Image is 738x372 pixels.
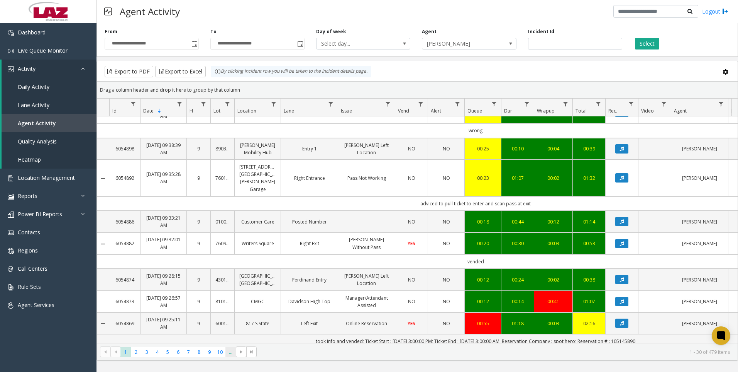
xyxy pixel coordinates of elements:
a: Lot Filter Menu [222,99,233,109]
a: 00:38 [577,276,601,283]
a: 9 [191,320,206,327]
img: 'icon' [8,212,14,218]
span: Page 10 [215,347,225,357]
a: 01:07 [577,298,601,305]
a: Lane Activity [2,96,96,114]
span: Page 7 [183,347,194,357]
label: Day of week [316,28,346,35]
a: Entry 1 [286,145,333,152]
a: [PERSON_NAME] [676,276,723,283]
a: 01:07 [506,174,529,182]
span: Live Queue Monitor [18,47,68,54]
span: NO [408,145,415,152]
a: [PERSON_NAME] Left Location [343,142,390,156]
span: Page 2 [131,347,141,357]
div: 00:23 [469,174,496,182]
span: Rule Sets [18,283,41,290]
span: Dur [504,108,512,114]
span: Page 5 [162,347,173,357]
a: 00:14 [506,298,529,305]
div: 00:18 [469,218,496,225]
div: 01:14 [577,218,601,225]
a: 00:04 [539,145,568,152]
a: 6054874 [114,276,135,283]
button: Select [635,38,659,49]
a: Collapse Details [97,176,109,182]
span: Wrapup [537,108,555,114]
a: YES [400,320,423,327]
a: Video Filter Menu [659,99,669,109]
div: 00:02 [539,276,568,283]
div: 00:03 [539,320,568,327]
span: Page 6 [173,347,183,357]
a: Activity [2,60,96,78]
a: H Filter Menu [198,99,209,109]
a: Ferdinand Entry [286,276,333,283]
span: Page 3 [142,347,152,357]
img: 'icon' [8,30,14,36]
a: 817 S State [239,320,276,327]
a: Left Exit [286,320,333,327]
img: infoIcon.svg [215,68,221,75]
img: logout [722,7,728,15]
img: 'icon' [8,248,14,254]
a: 9 [191,218,206,225]
img: 'icon' [8,175,14,181]
a: 00:12 [539,218,568,225]
h3: Agent Activity [116,2,184,21]
div: 00:41 [539,298,568,305]
a: 760103 [215,174,230,182]
a: Logout [702,7,728,15]
kendo-pager-info: 1 - 30 of 479 items [261,349,730,355]
span: Rec. [608,108,617,114]
img: 'icon' [8,284,14,290]
a: [PERSON_NAME] Mobility Hub [239,142,276,156]
div: 00:55 [469,320,496,327]
a: CMGC [239,298,276,305]
span: YES [408,240,415,247]
a: [DATE] 09:38:39 AM [145,142,182,156]
div: 00:39 [577,145,601,152]
a: [PERSON_NAME] [676,218,723,225]
a: YES [400,240,423,247]
a: Issue Filter Menu [383,99,393,109]
a: Writers Square [239,240,276,247]
a: 00:03 [539,240,568,247]
span: Issue [341,108,352,114]
span: Total [576,108,587,114]
a: Davidson High Top [286,298,333,305]
a: NO [433,240,460,247]
a: NO [400,218,423,225]
div: 00:12 [469,298,496,305]
span: Go to the last page [249,349,255,355]
span: YES [408,320,415,327]
a: Agent Activity [2,114,96,132]
a: NO [433,276,460,283]
label: Incident Id [528,28,554,35]
button: Export to Excel [155,66,206,77]
a: Posted Number [286,218,333,225]
span: Toggle popup [296,38,304,49]
span: Id [112,108,117,114]
span: Location [237,108,256,114]
label: Agent [422,28,437,35]
a: 00:25 [469,145,496,152]
a: 6054886 [114,218,135,225]
div: 00:20 [469,240,496,247]
a: [DATE] 09:25:11 AM [145,316,182,331]
a: 00:02 [539,174,568,182]
a: Collapse Details [97,241,109,247]
div: 00:30 [506,240,529,247]
span: Activity [18,65,36,72]
a: [STREET_ADDRESS][GEOGRAPHIC_DATA][PERSON_NAME] Garage [239,163,276,193]
div: By clicking Incident row you will be taken to the incident details page. [211,66,371,77]
img: 'icon' [8,48,14,54]
a: 6054892 [114,174,135,182]
span: Toggle popup [190,38,198,49]
a: Customer Care [239,218,276,225]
